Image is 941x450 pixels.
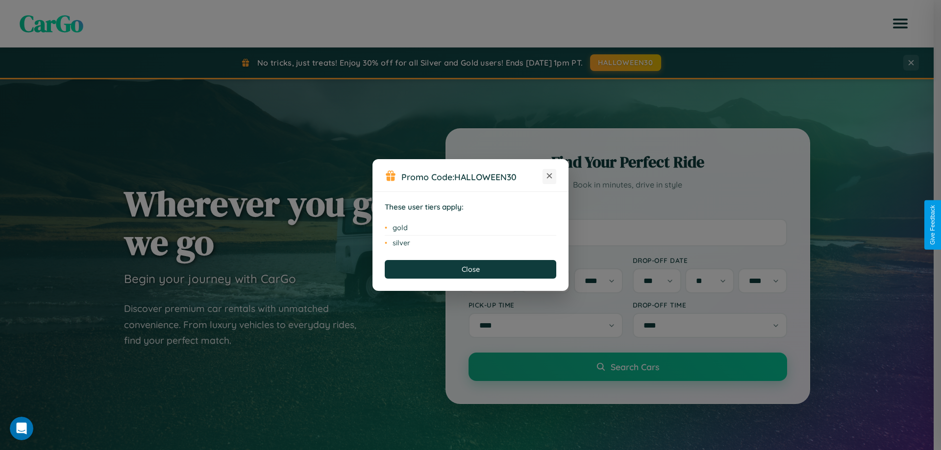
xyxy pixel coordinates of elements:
[385,202,464,212] strong: These user tiers apply:
[929,205,936,245] div: Give Feedback
[385,236,556,250] li: silver
[454,171,517,182] b: HALLOWEEN30
[401,171,543,182] h3: Promo Code:
[385,220,556,236] li: gold
[10,417,33,440] iframe: Intercom live chat
[385,260,556,279] button: Close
